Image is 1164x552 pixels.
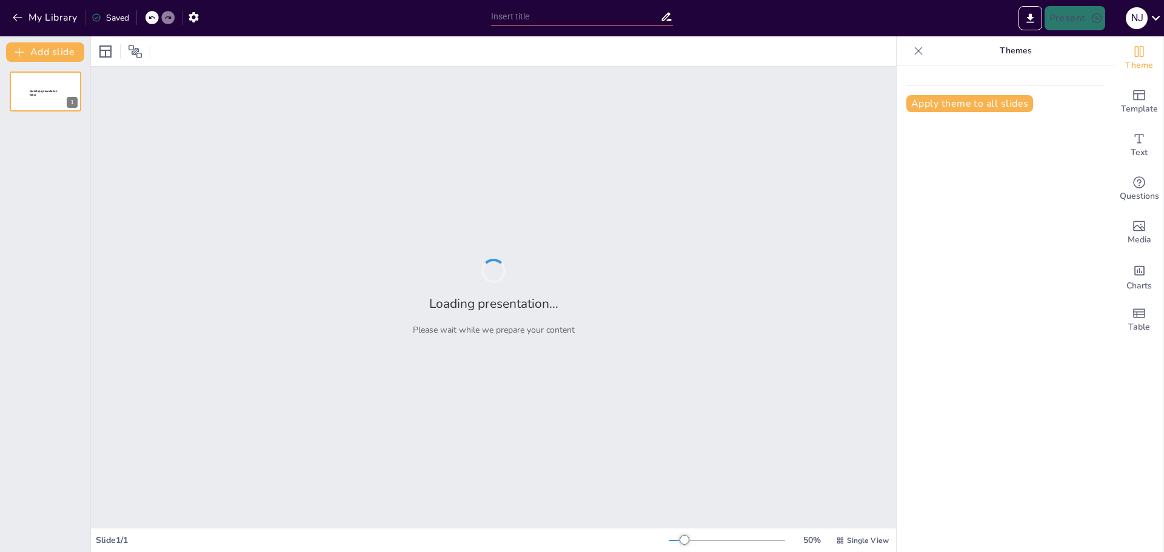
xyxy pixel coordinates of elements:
[847,536,889,545] span: Single View
[1120,190,1159,203] span: Questions
[1126,7,1148,29] div: n j
[413,324,575,336] p: Please wait while we prepare your content
[1115,124,1163,167] div: Add text boxes
[96,534,669,546] div: Slide 1 / 1
[1125,59,1153,72] span: Theme
[906,95,1033,112] button: Apply theme to all slides
[10,71,81,111] div: 1
[92,12,129,24] div: Saved
[1115,167,1163,211] div: Get real-time input from your audience
[1115,298,1163,342] div: Add a table
[30,90,57,96] span: Sendsteps presentation editor
[1128,321,1150,334] span: Table
[429,295,558,312] h2: Loading presentation...
[1018,6,1042,30] button: Export to PowerPoint
[9,8,82,27] button: My Library
[1126,279,1152,293] span: Charts
[1126,6,1148,30] button: n j
[928,36,1103,65] p: Themes
[1045,6,1105,30] button: Present
[1115,211,1163,254] div: Add images, graphics, shapes or video
[1121,102,1158,116] span: Template
[797,534,826,546] div: 50 %
[1115,254,1163,298] div: Add charts and graphs
[1115,36,1163,80] div: Change the overall theme
[96,42,115,61] div: Layout
[1128,233,1151,247] span: Media
[6,42,84,62] button: Add slide
[491,8,660,25] input: Insert title
[128,44,142,59] span: Position
[67,97,78,108] div: 1
[1115,80,1163,124] div: Add ready made slides
[1131,146,1148,159] span: Text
